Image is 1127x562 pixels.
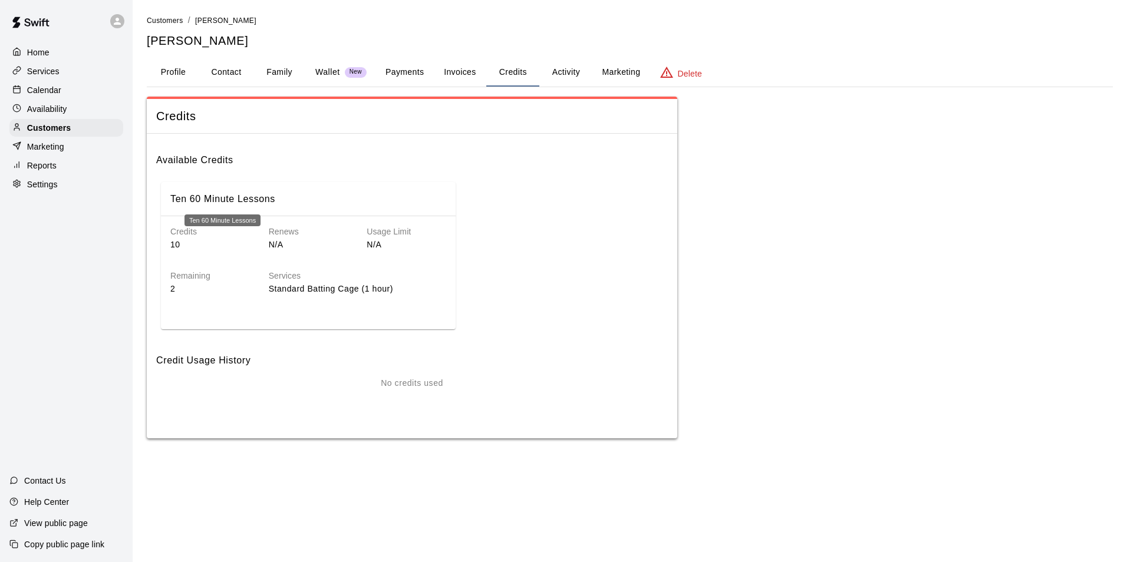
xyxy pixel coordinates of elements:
[27,84,61,96] p: Calendar
[27,103,67,115] p: Availability
[269,283,446,295] p: Standard Batting Cage (1 hour)
[147,14,1113,27] nav: breadcrumb
[147,58,1113,87] div: basic tabs example
[170,283,250,295] p: 2
[147,16,183,25] span: Customers
[24,538,104,550] p: Copy public page link
[200,58,253,87] button: Contact
[27,47,50,58] p: Home
[345,68,367,76] span: New
[253,58,306,87] button: Family
[269,270,446,283] h6: Services
[9,176,123,193] a: Settings
[269,226,348,239] h6: Renews
[9,44,123,61] a: Home
[269,239,348,251] p: N/A
[24,475,66,487] p: Contact Us
[147,58,200,87] button: Profile
[184,214,261,226] div: Ten 60 Minute Lessons
[367,239,446,251] p: N/A
[156,143,668,168] h6: Available Credits
[170,239,250,251] p: 10
[376,58,433,87] button: Payments
[27,141,64,153] p: Marketing
[156,343,668,368] h6: Credit Usage History
[170,191,275,207] h6: Ten 60 Minute Lessons
[24,496,69,508] p: Help Center
[27,122,71,134] p: Customers
[147,15,183,25] a: Customers
[678,68,702,80] p: Delete
[27,160,57,171] p: Reports
[315,66,340,78] p: Wallet
[170,226,250,239] h6: Credits
[9,62,123,80] a: Services
[24,517,88,529] p: View public page
[195,16,256,25] span: [PERSON_NAME]
[381,377,443,389] p: No credits used
[170,270,250,283] h6: Remaining
[367,226,446,239] h6: Usage Limit
[156,108,668,124] span: Credits
[592,58,650,87] button: Marketing
[539,58,592,87] button: Activity
[9,157,123,174] a: Reports
[147,33,1113,49] h5: [PERSON_NAME]
[9,119,123,137] a: Customers
[9,100,123,118] a: Availability
[27,65,60,77] p: Services
[433,58,486,87] button: Invoices
[486,58,539,87] button: Credits
[9,138,123,156] a: Marketing
[27,178,58,190] p: Settings
[9,81,123,99] a: Calendar
[188,14,190,27] li: /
